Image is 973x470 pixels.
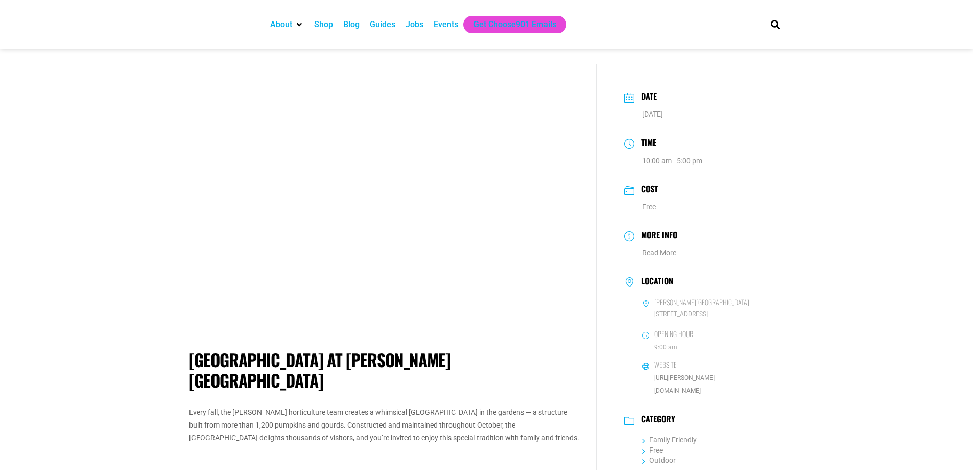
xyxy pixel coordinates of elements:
[642,309,756,319] span: [STREET_ADDRESS]
[636,136,656,151] h3: Time
[636,229,677,243] h3: More Info
[642,249,676,257] a: Read More
[270,18,292,31] a: About
[642,156,702,165] abbr: 10:00 am - 5:00 pm
[636,183,658,197] h3: Cost
[642,436,697,444] a: Family Friendly
[642,446,663,454] a: Free
[642,456,676,464] a: Outdoor
[624,200,756,213] dd: Free
[434,18,458,31] a: Events
[636,90,657,105] h3: Date
[636,414,675,427] h3: Category
[654,298,749,307] h6: [PERSON_NAME][GEOGRAPHIC_DATA]
[265,16,309,33] div: About
[189,350,581,390] h1: [GEOGRAPHIC_DATA] at [PERSON_NAME][GEOGRAPHIC_DATA]
[654,329,693,339] h6: Opening Hour
[654,360,677,369] h6: Website
[314,18,333,31] a: Shop
[265,16,753,33] nav: Main nav
[642,110,663,118] span: [DATE]
[343,18,360,31] a: Blog
[370,18,395,31] a: Guides
[473,18,556,31] a: Get Choose901 Emails
[636,276,673,288] h3: Location
[189,406,581,445] p: Every fall, the [PERSON_NAME] horticulture team creates a whimsical [GEOGRAPHIC_DATA] in the gard...
[642,341,693,354] span: 9:00 am
[406,18,423,31] a: Jobs
[654,374,715,394] a: [URL][PERSON_NAME][DOMAIN_NAME]
[767,16,784,33] div: Search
